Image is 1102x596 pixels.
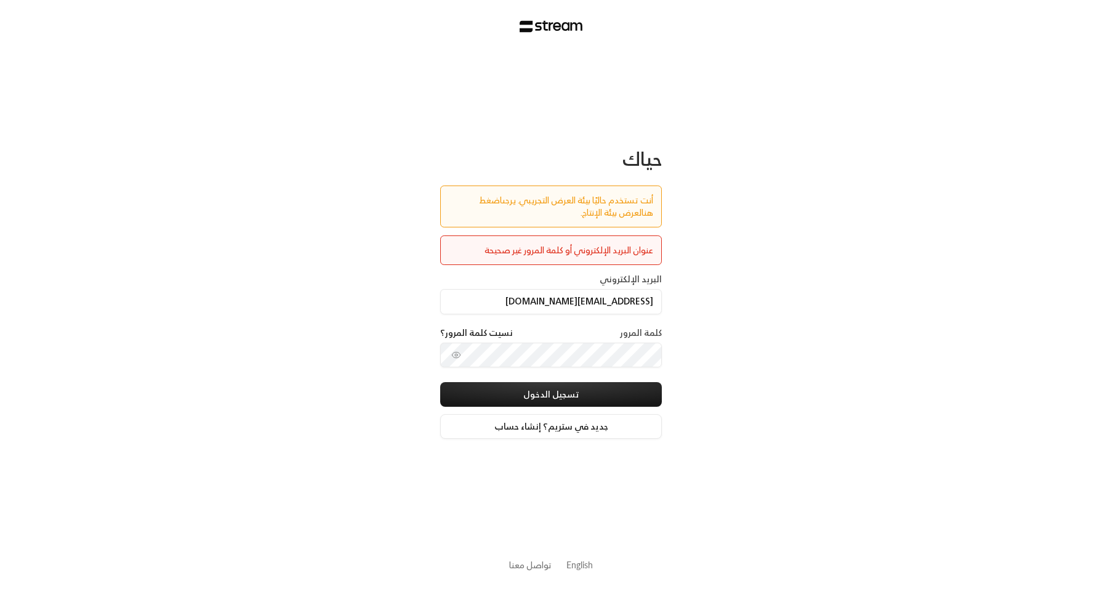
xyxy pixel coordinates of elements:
div: أنت تستخدم حاليًا بيئة العرض التجريبي. يرجى لعرض بيئة الإنتاج. [449,194,653,219]
button: تسجيل الدخول [440,382,662,407]
button: toggle password visibility [446,345,466,365]
button: تواصل معنا [509,558,552,571]
a: نسيت كلمة المرور؟ [440,327,513,339]
div: عنوان البريد الإلكتروني أو كلمة المرور غير صحيحة [449,244,653,256]
a: جديد في ستريم؟ إنشاء حساب [440,414,662,439]
span: حياك [622,142,662,175]
a: English [566,553,593,576]
a: اضغط هنا [479,192,653,220]
label: كلمة المرور [620,327,662,339]
a: تواصل معنا [509,557,552,573]
img: Stream Logo [520,20,583,33]
label: البريد الإلكتروني [600,273,662,285]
